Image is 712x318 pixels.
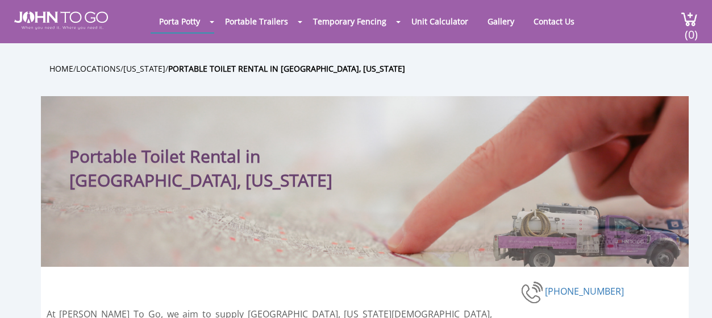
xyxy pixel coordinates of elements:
[216,10,297,32] a: Portable Trailers
[69,119,436,192] h1: Portable Toilet Rental in [GEOGRAPHIC_DATA], [US_STATE]
[681,11,698,27] img: cart a
[123,63,165,74] a: [US_STATE]
[305,10,395,32] a: Temporary Fencing
[76,63,120,74] a: Locations
[484,199,683,267] img: Truck
[525,10,583,32] a: Contact Us
[479,10,523,32] a: Gallery
[14,11,108,30] img: JOHN to go
[49,63,73,74] a: Home
[545,285,624,298] a: [PHONE_NUMBER]
[49,62,697,75] ul: / / /
[685,18,698,42] span: (0)
[521,280,545,305] img: phone-number
[151,10,209,32] a: Porta Potty
[168,63,405,74] a: Portable Toilet Rental in [GEOGRAPHIC_DATA], [US_STATE]
[403,10,477,32] a: Unit Calculator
